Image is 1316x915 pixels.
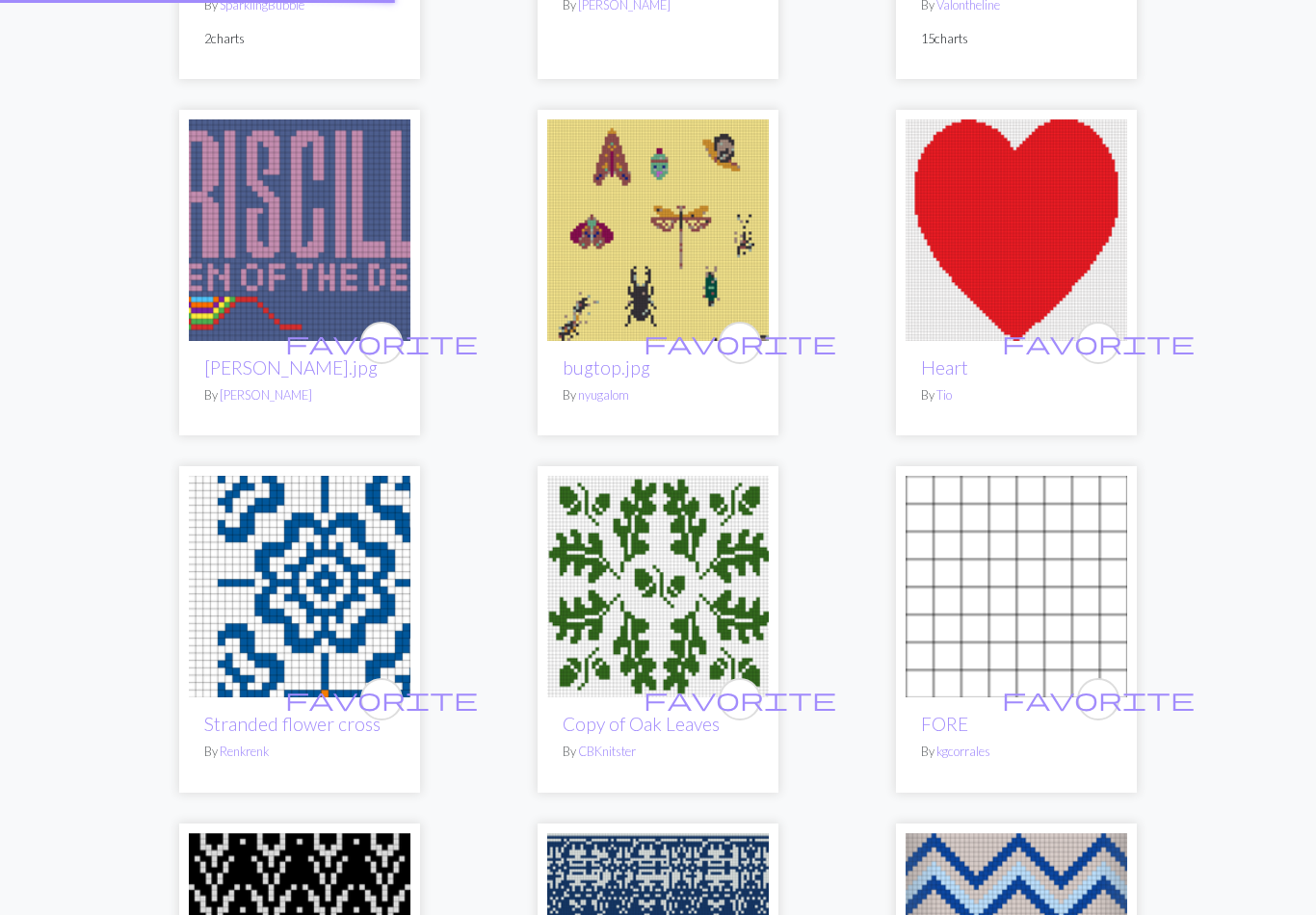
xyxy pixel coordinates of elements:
a: bugtop.jpg [563,356,650,379]
a: FORE [906,575,1127,593]
img: bugtop.jpg [547,119,769,341]
a: [PERSON_NAME] [220,387,312,403]
p: By [921,386,1112,405]
img: Heart Blanket [906,119,1127,341]
i: favourite [285,324,478,362]
p: By [921,743,1112,761]
a: [PERSON_NAME].jpg [204,356,378,379]
p: 2 charts [204,30,395,48]
i: favourite [1002,680,1195,719]
p: By [204,743,395,761]
img: FORE [906,476,1127,697]
img: Stranded flower cross [189,476,410,697]
a: Renkrenk [220,744,269,759]
span: favorite [285,684,478,714]
span: favorite [1002,327,1195,357]
a: Heart Blanket [906,219,1127,237]
a: Stranded flower cross [204,713,381,735]
a: Stranded flower cross [189,575,410,593]
a: nyugalom [578,387,629,403]
img: priscilla.jpg [189,119,410,341]
p: 15 charts [921,30,1112,48]
i: favourite [1002,324,1195,362]
a: bugtop.jpg [547,219,769,237]
p: By [563,386,753,405]
button: favourite [719,322,761,364]
span: favorite [644,327,836,357]
button: favourite [360,322,403,364]
a: priscilla.jpg [189,219,410,237]
button: favourite [360,678,403,720]
p: By [563,743,753,761]
a: Tio [936,387,952,403]
span: favorite [285,327,478,357]
i: favourite [285,680,478,719]
a: Heart [921,356,968,379]
a: FORE [921,713,968,735]
a: Oak Leaves [547,575,769,593]
button: favourite [1077,678,1119,720]
a: Copy of Oak Leaves [563,713,720,735]
span: favorite [1002,684,1195,714]
span: favorite [644,684,836,714]
button: favourite [719,678,761,720]
img: Oak Leaves [547,476,769,697]
i: favourite [644,680,836,719]
a: kgcorrales [936,744,990,759]
a: CBKnitster [578,744,636,759]
i: favourite [644,324,836,362]
p: By [204,386,395,405]
button: favourite [1077,322,1119,364]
